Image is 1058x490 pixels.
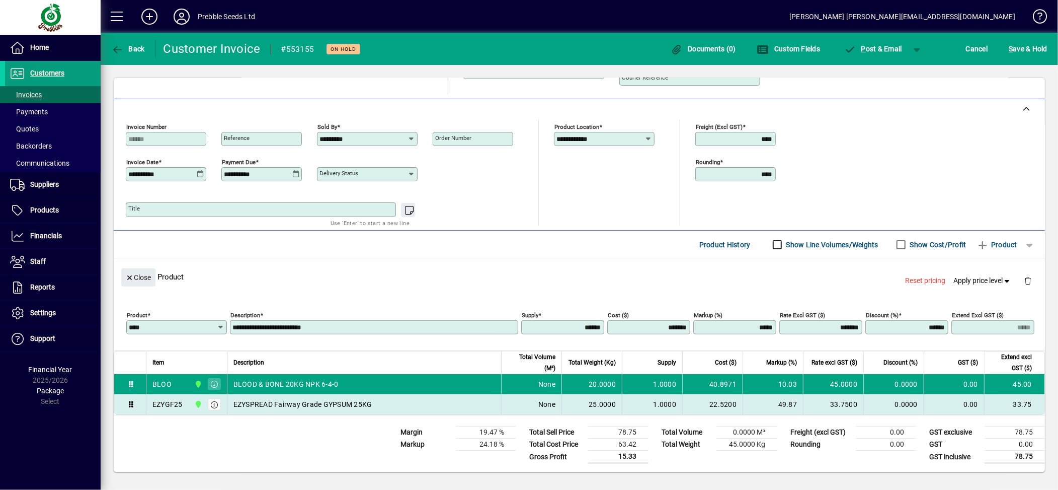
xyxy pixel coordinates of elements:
[30,334,55,342] span: Support
[10,108,48,116] span: Payments
[121,268,155,287] button: Close
[554,123,599,130] mat-label: Product location
[785,427,856,439] td: Freight (excl GST)
[588,439,648,451] td: 63.42
[561,374,622,394] td: 20.0000
[230,312,260,319] mat-label: Description
[126,159,158,166] mat-label: Invoice date
[1016,276,1040,285] app-page-header-button: Delete
[755,40,823,58] button: Custom Fields
[717,427,777,439] td: 0.0000 M³
[5,224,101,249] a: Financials
[114,258,1045,295] div: Product
[395,427,456,439] td: Margin
[198,9,255,25] div: Prebble Seeds Ltd
[682,394,743,414] td: 22.5200
[1009,41,1047,57] span: ave & Hold
[30,206,59,214] span: Products
[809,399,857,409] div: 33.7500
[30,69,64,77] span: Customers
[435,134,471,142] mat-label: Order number
[844,45,902,53] span: ost & Email
[971,236,1022,254] button: Product
[694,312,722,319] mat-label: Markup (%)
[5,172,101,197] a: Suppliers
[224,134,250,142] mat-label: Reference
[856,427,916,439] td: 0.00
[924,374,984,394] td: 0.00
[5,275,101,300] a: Reports
[784,240,878,250] label: Show Line Volumes/Weights
[863,394,924,414] td: 0.0000
[501,394,561,414] td: None
[508,352,555,374] span: Total Volume (M³)
[789,9,1015,25] div: [PERSON_NAME] [PERSON_NAME][EMAIL_ADDRESS][DOMAIN_NAME]
[695,236,755,254] button: Product History
[984,374,1044,394] td: 45.00
[10,159,69,167] span: Communications
[696,159,720,166] mat-label: Rounding
[856,439,916,451] td: 0.00
[568,357,616,368] span: Total Weight (Kg)
[658,357,676,368] span: Supply
[456,439,516,451] td: 24.18 %
[958,357,978,368] span: GST ($)
[699,237,751,253] span: Product History
[501,374,561,394] td: None
[717,439,777,451] td: 45.0000 Kg
[654,399,677,409] span: 1.0000
[233,399,372,409] span: EZYSPREAD Fairway Grade GYPSUM 25KG
[985,427,1045,439] td: 78.75
[671,45,736,53] span: Documents (0)
[811,357,857,368] span: Rate excl GST ($)
[588,427,648,439] td: 78.75
[5,326,101,352] a: Support
[588,451,648,463] td: 15.33
[101,40,156,58] app-page-header-button: Back
[952,312,1004,319] mat-label: Extend excl GST ($)
[924,394,984,414] td: 0.00
[128,205,140,212] mat-label: Title
[30,309,56,317] span: Settings
[715,357,737,368] span: Cost ($)
[522,312,538,319] mat-label: Supply
[5,198,101,223] a: Products
[5,86,101,103] a: Invoices
[924,439,985,451] td: GST
[780,312,825,319] mat-label: Rate excl GST ($)
[985,439,1045,451] td: 0.00
[924,427,985,439] td: GST exclusive
[233,357,264,368] span: Description
[866,312,899,319] mat-label: Discount (%)
[1025,2,1045,35] a: Knowledge Base
[1009,45,1013,53] span: S
[966,41,988,57] span: Cancel
[30,43,49,51] span: Home
[30,257,46,265] span: Staff
[5,301,101,326] a: Settings
[950,272,1016,290] button: Apply price level
[5,137,101,155] a: Backorders
[524,439,588,451] td: Total Cost Price
[29,366,72,374] span: Financial Year
[10,142,52,150] span: Backorders
[906,275,946,286] span: Reset pricing
[5,103,101,120] a: Payments
[192,399,203,410] span: CHRISTCHURCH
[1016,268,1040,293] button: Delete
[30,283,55,291] span: Reports
[233,379,339,389] span: BLOOD & BONE 20KG NPK 6-4-0
[119,272,158,282] app-page-header-button: Close
[657,439,717,451] td: Total Weight
[127,312,147,319] mat-label: Product
[682,374,743,394] td: 40.8971
[456,427,516,439] td: 19.47 %
[152,399,183,409] div: EZYGF25
[126,123,167,130] mat-label: Invoice number
[5,35,101,60] a: Home
[5,155,101,172] a: Communications
[757,45,821,53] span: Custom Fields
[883,357,918,368] span: Discount (%)
[524,427,588,439] td: Total Sell Price
[10,125,39,133] span: Quotes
